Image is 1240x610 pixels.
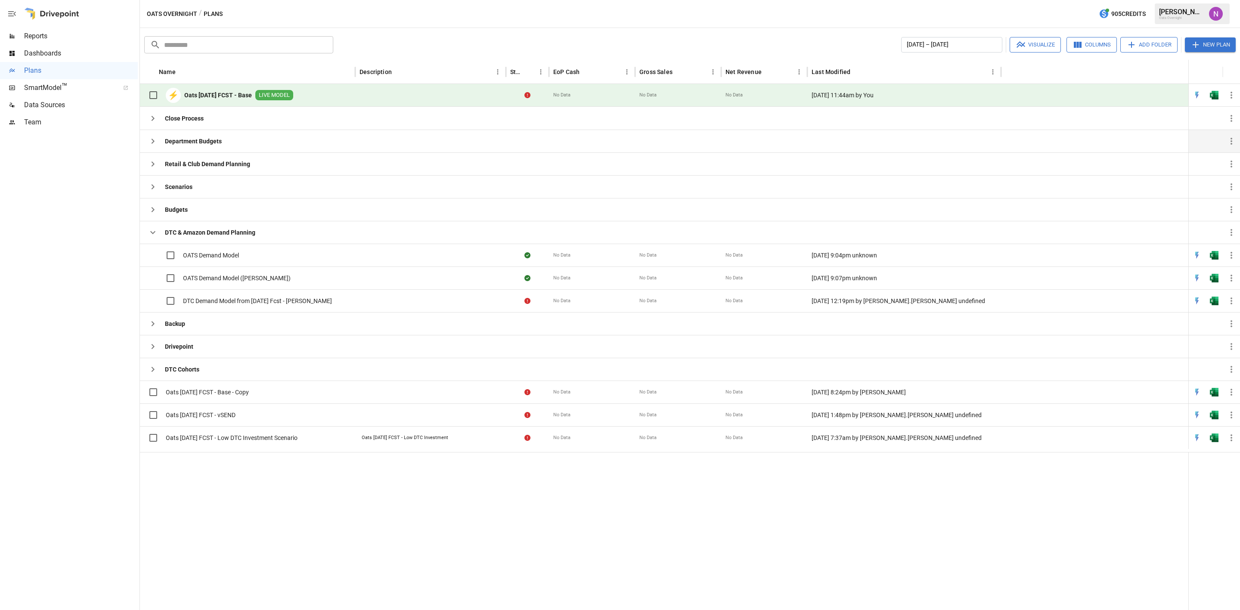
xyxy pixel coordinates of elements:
b: Retail & Club Demand Planning [165,160,250,168]
span: Data Sources [24,100,138,110]
span: No Data [639,389,657,396]
button: Gross Sales column menu [707,66,719,78]
img: quick-edit-flash.b8aec18c.svg [1193,297,1201,305]
span: ™ [62,81,68,92]
div: Open in Quick Edit [1193,411,1201,419]
span: OATS Demand Model ([PERSON_NAME]) [183,274,291,282]
div: EoP Cash [553,68,580,75]
div: [DATE] 9:04pm unknown [807,244,1001,266]
button: Sort [763,66,775,78]
img: excel-icon.76473adf.svg [1210,251,1218,260]
span: No Data [639,252,657,259]
span: DTC Demand Model from [DATE] Fcst - [PERSON_NAME] [183,297,332,305]
div: Oats Overnight [1159,16,1204,20]
span: Dashboards [24,48,138,59]
div: Open in Excel [1210,388,1218,396]
button: Status column menu [535,66,547,78]
div: Sync complete [524,274,530,282]
span: Oats [DATE] FCST - Low DTC Investment Scenario [166,434,298,442]
div: Open in Excel [1210,91,1218,99]
span: Oats [DATE] FCST - Base - Copy [166,388,249,396]
div: Open in Excel [1210,297,1218,305]
b: Close Process [165,114,204,123]
button: Columns [1066,37,1117,53]
span: No Data [725,297,743,304]
div: / [199,9,202,19]
img: quick-edit-flash.b8aec18c.svg [1193,411,1201,419]
button: Last Modified column menu [987,66,999,78]
span: No Data [725,92,743,99]
span: SmartModel [24,83,114,93]
div: Error during sync. [524,388,530,396]
img: quick-edit-flash.b8aec18c.svg [1193,434,1201,442]
button: Sort [580,66,592,78]
span: No Data [725,434,743,441]
div: Open in Quick Edit [1193,251,1201,260]
div: Sync complete [524,251,530,260]
b: DTC & Amazon Demand Planning [165,228,255,237]
span: No Data [639,275,657,282]
img: excel-icon.76473adf.svg [1210,274,1218,282]
div: [DATE] 1:48pm by [PERSON_NAME].[PERSON_NAME] undefined [807,403,1001,426]
span: Team [24,117,138,127]
span: No Data [553,389,570,396]
span: No Data [725,252,743,259]
div: Description [360,68,392,75]
img: excel-icon.76473adf.svg [1210,91,1218,99]
span: No Data [553,434,570,441]
span: No Data [639,434,657,441]
div: Open in Quick Edit [1193,274,1201,282]
img: excel-icon.76473adf.svg [1210,388,1218,396]
div: Status [510,68,522,75]
img: quick-edit-flash.b8aec18c.svg [1193,91,1201,99]
button: Visualize [1010,37,1061,53]
span: No Data [639,92,657,99]
div: Error during sync. [524,91,530,99]
img: quick-edit-flash.b8aec18c.svg [1193,274,1201,282]
div: [DATE] 7:37am by [PERSON_NAME].[PERSON_NAME] undefined [807,426,1001,449]
span: No Data [639,297,657,304]
div: Net Revenue [725,68,762,75]
span: No Data [639,412,657,418]
b: Oats [DATE] FCST - Base [184,91,252,99]
div: Open in Quick Edit [1193,297,1201,305]
span: LIVE MODEL [255,91,293,99]
b: Scenarios [165,183,192,191]
img: Nina McKinney [1209,7,1223,21]
span: 905 Credits [1111,9,1146,19]
div: Open in Excel [1210,274,1218,282]
button: Oats Overnight [147,9,197,19]
div: [DATE] 8:24pm by [PERSON_NAME] [807,381,1001,403]
button: Sort [673,66,685,78]
span: Plans [24,65,138,76]
span: No Data [553,92,570,99]
button: [DATE] – [DATE] [901,37,1002,53]
button: 905Credits [1095,6,1149,22]
div: Open in Excel [1210,434,1218,442]
span: No Data [553,275,570,282]
div: Error during sync. [524,434,530,442]
div: Open in Quick Edit [1193,434,1201,442]
div: Error during sync. [524,411,530,419]
b: Backup [165,319,185,328]
span: OATS Demand Model [183,251,239,260]
img: excel-icon.76473adf.svg [1210,434,1218,442]
div: Last Modified [812,68,850,75]
span: Reports [24,31,138,41]
img: quick-edit-flash.b8aec18c.svg [1193,251,1201,260]
span: No Data [725,275,743,282]
span: Oats [DATE] FCST - vSEND [166,411,236,419]
div: [PERSON_NAME] [1159,8,1204,16]
div: ⚡ [166,88,181,103]
div: Open in Quick Edit [1193,388,1201,396]
div: [DATE] 9:07pm unknown [807,266,1001,289]
button: Sort [851,66,863,78]
img: excel-icon.76473adf.svg [1210,411,1218,419]
button: EoP Cash column menu [621,66,633,78]
button: Add Folder [1120,37,1178,53]
b: Budgets [165,205,188,214]
button: Sort [523,66,535,78]
span: No Data [725,389,743,396]
img: quick-edit-flash.b8aec18c.svg [1193,388,1201,396]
